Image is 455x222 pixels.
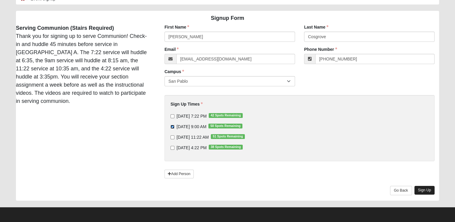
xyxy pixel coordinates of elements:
[11,24,155,105] div: Thank you for signing up to serve Communion! Check-in and huddle 45 minutes before service in [GE...
[164,69,184,75] label: Campus
[304,24,328,30] label: Last Name
[171,125,174,129] input: [DATE] 9:00 AM50 Spots Remaining
[164,24,189,30] label: First Name
[211,134,245,139] span: 51 Spots Remaining
[177,124,206,129] span: [DATE] 9:00 AM
[171,135,174,139] input: [DATE] 11:22 AM51 Spots Remaining
[177,114,207,119] span: [DATE] 7:22 PM
[177,145,207,150] span: [DATE] 4:22 PM
[304,46,337,52] label: Phone Number
[171,114,174,118] input: [DATE] 7:22 PM42 Spots Remaining
[390,186,412,195] a: Go Back
[16,25,114,31] strong: Serving Communion (Stairs Required)
[209,145,243,150] span: 38 Spots Remaining
[208,124,242,128] span: 50 Spots Remaining
[177,135,209,140] span: [DATE] 11:22 AM
[164,46,179,52] label: Email
[414,186,435,195] a: Sign Up
[171,101,203,107] label: Sign Up Times
[209,113,243,118] span: 42 Spots Remaining
[16,15,439,22] h4: Signup Form
[164,170,194,178] a: Add Person
[171,146,174,150] input: [DATE] 4:22 PM38 Spots Remaining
